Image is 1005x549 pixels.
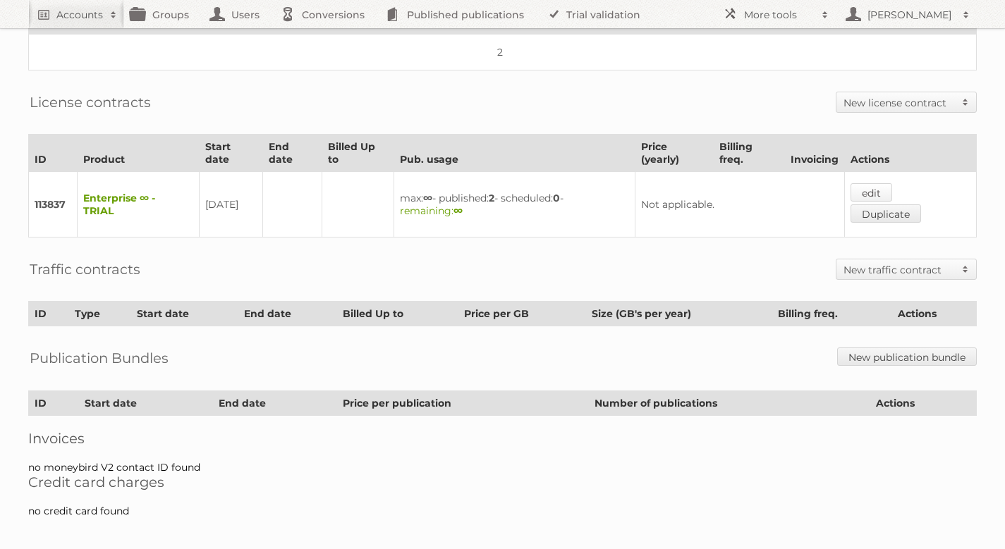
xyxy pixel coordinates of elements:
td: 113837 [29,172,78,238]
th: Billing freq. [772,302,891,326]
th: Start date [131,302,238,326]
strong: ∞ [423,192,432,204]
td: Enterprise ∞ - TRIAL [78,172,200,238]
a: New license contract [836,92,976,112]
a: New traffic contract [836,259,976,279]
h2: Credit card charges [28,474,977,491]
th: End date [238,302,336,326]
th: Billed Up to [336,302,458,326]
span: Toggle [955,259,976,279]
th: Start date [199,135,263,172]
strong: 2 [489,192,494,204]
th: Product [78,135,200,172]
span: Toggle [955,92,976,112]
td: Not applicable. [635,172,845,238]
td: max: - published: - scheduled: - [394,172,635,238]
h2: Publication Bundles [30,347,169,369]
h2: New traffic contract [843,263,955,277]
th: Invoicing [785,135,845,172]
th: Actions [891,302,976,326]
a: Duplicate [851,204,921,223]
h2: More tools [744,8,815,22]
h2: [PERSON_NAME] [864,8,956,22]
h2: Invoices [28,430,977,447]
th: End date [263,135,322,172]
th: Billed Up to [322,135,394,172]
th: ID [29,391,79,416]
th: Actions [845,135,977,172]
th: Price per GB [458,302,586,326]
h2: New license contract [843,96,955,110]
th: Price per publication [336,391,588,416]
h2: Accounts [56,8,103,22]
th: Size (GB's per year) [586,302,772,326]
td: [DATE] [199,172,263,238]
strong: ∞ [453,204,463,217]
strong: 0 [553,192,560,204]
td: 2 [29,35,977,70]
a: New publication bundle [837,347,977,366]
a: edit [851,183,892,202]
th: End date [213,391,337,416]
th: Start date [79,391,213,416]
th: Billing freq. [713,135,784,172]
th: Pub. usage [394,135,635,172]
th: ID [29,302,69,326]
th: Actions [870,391,977,416]
th: ID [29,135,78,172]
h2: License contracts [30,92,151,113]
th: Price (yearly) [635,135,713,172]
h2: Traffic contracts [30,259,140,280]
span: remaining: [400,204,463,217]
th: Number of publications [589,391,870,416]
th: Type [68,302,130,326]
